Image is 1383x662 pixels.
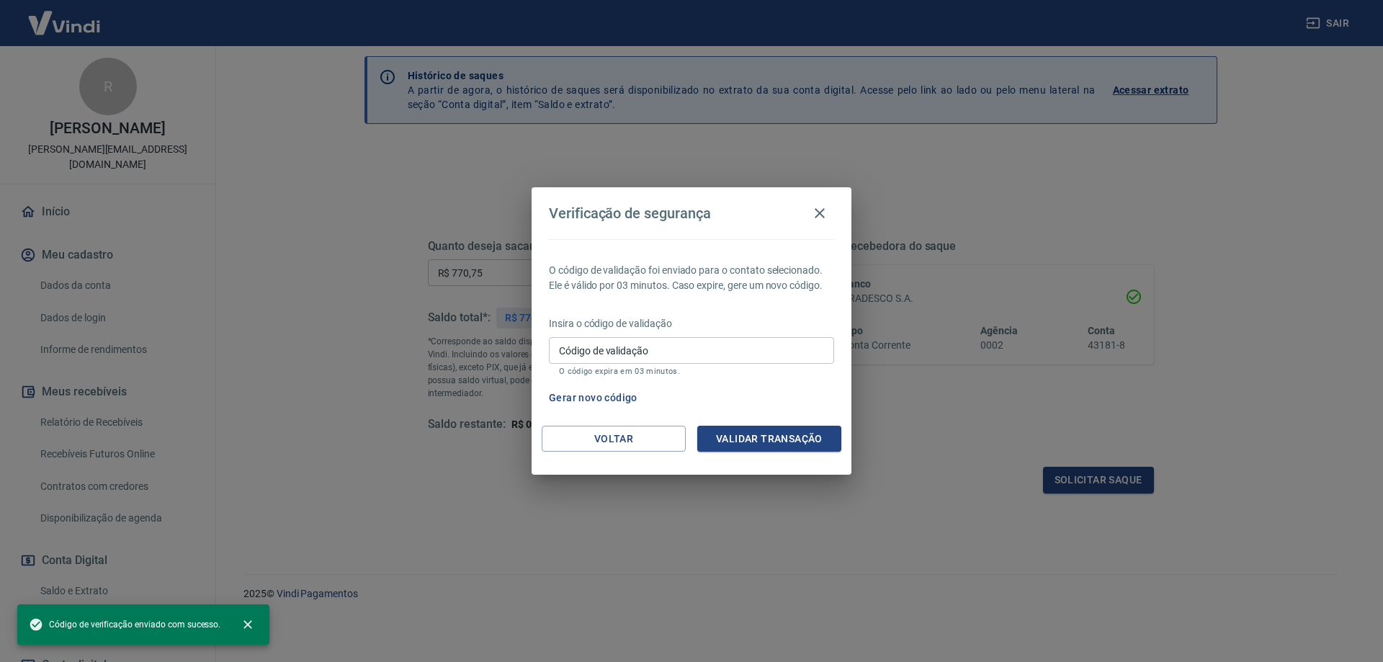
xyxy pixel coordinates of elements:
[232,609,264,640] button: close
[549,263,834,293] p: O código de validação foi enviado para o contato selecionado. Ele é válido por 03 minutos. Caso e...
[549,205,711,222] h4: Verificação de segurança
[542,426,686,452] button: Voltar
[29,617,220,632] span: Código de verificação enviado com sucesso.
[697,426,841,452] button: Validar transação
[559,367,824,376] p: O código expira em 03 minutos.
[543,385,643,411] button: Gerar novo código
[549,316,834,331] p: Insira o código de validação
